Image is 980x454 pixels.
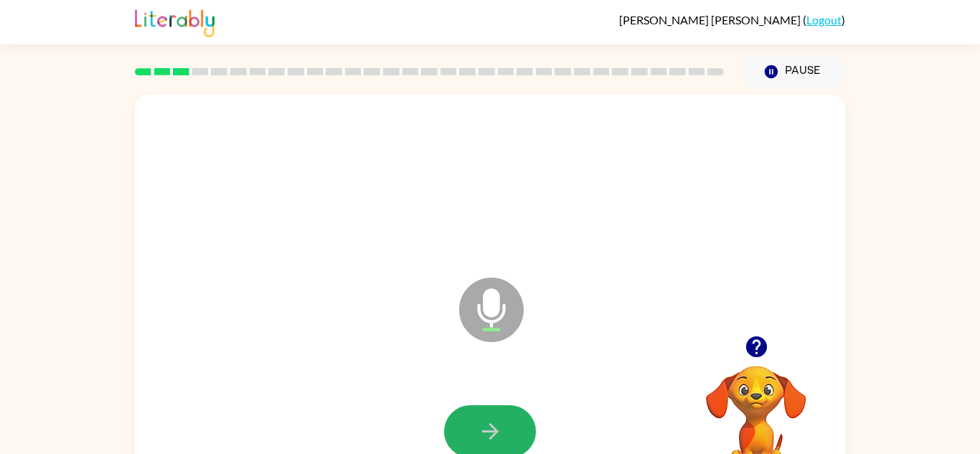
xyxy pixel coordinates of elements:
[619,13,803,27] span: [PERSON_NAME] [PERSON_NAME]
[135,6,215,37] img: Literably
[806,13,842,27] a: Logout
[619,13,845,27] div: ( )
[741,55,845,88] button: Pause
